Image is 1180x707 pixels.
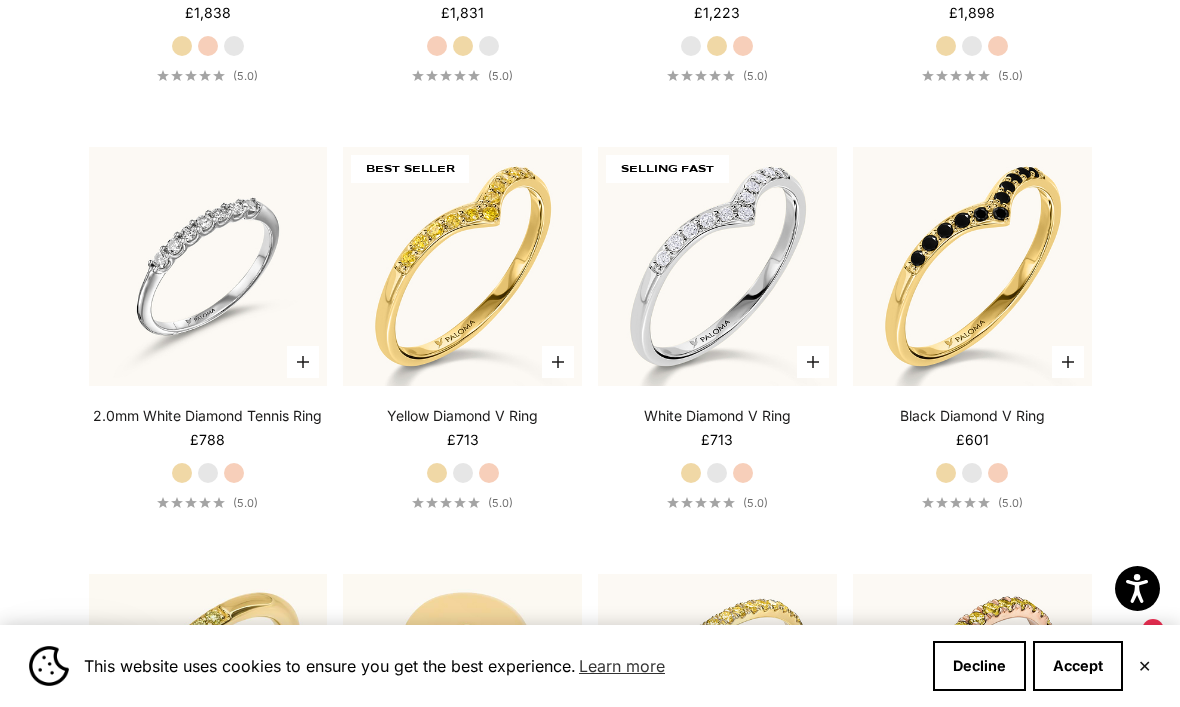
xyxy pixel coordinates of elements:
[447,430,479,450] sale-price: £713
[157,69,258,83] a: 5.0 out of 5.0 stars(5.0)
[351,155,469,183] span: BEST SELLER
[84,651,917,681] span: This website uses cookies to ensure you get the best experience.
[598,147,837,386] img: #WhiteGold
[644,406,791,426] a: White Diamond V Ring
[667,497,735,508] div: 5.0 out of 5.0 stars
[949,3,995,23] sale-price: £1,898
[576,651,668,681] a: Learn more
[387,406,538,426] a: Yellow Diamond V Ring
[667,496,768,510] a: 5.0 out of 5.0 stars(5.0)
[853,147,1092,386] img: #YellowGold
[1138,660,1151,672] button: Close
[922,70,990,81] div: 5.0 out of 5.0 stars
[412,496,513,510] a: 5.0 out of 5.0 stars(5.0)
[412,497,480,508] div: 5.0 out of 5.0 stars
[412,69,513,83] a: 5.0 out of 5.0 stars(5.0)
[29,646,69,686] img: Cookie banner
[998,496,1023,510] span: (5.0)
[933,641,1026,691] button: Decline
[743,496,768,510] span: (5.0)
[93,406,322,426] a: 2.0mm White Diamond Tennis Ring
[922,497,990,508] div: 5.0 out of 5.0 stars
[694,3,740,23] sale-price: £1,223
[701,430,733,450] sale-price: £713
[412,70,480,81] div: 5.0 out of 5.0 stars
[157,70,225,81] div: 5.0 out of 5.0 stars
[89,147,328,386] img: #WhiteGold
[233,69,258,83] span: (5.0)
[743,69,768,83] span: (5.0)
[667,70,735,81] div: 5.0 out of 5.0 stars
[922,496,1023,510] a: 5.0 out of 5.0 stars(5.0)
[606,155,729,183] span: SELLING FAST
[233,496,258,510] span: (5.0)
[441,3,484,23] sale-price: £1,831
[343,147,582,386] img: #YellowGold
[157,497,225,508] div: 5.0 out of 5.0 stars
[157,496,258,510] a: 5.0 out of 5.0 stars(5.0)
[190,430,225,450] sale-price: £788
[667,69,768,83] a: 5.0 out of 5.0 stars(5.0)
[488,496,513,510] span: (5.0)
[1033,641,1123,691] button: Accept
[922,69,1023,83] a: 5.0 out of 5.0 stars(5.0)
[998,69,1023,83] span: (5.0)
[185,3,231,23] sale-price: £1,838
[488,69,513,83] span: (5.0)
[956,430,989,450] sale-price: £601
[900,406,1045,426] a: Black Diamond V Ring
